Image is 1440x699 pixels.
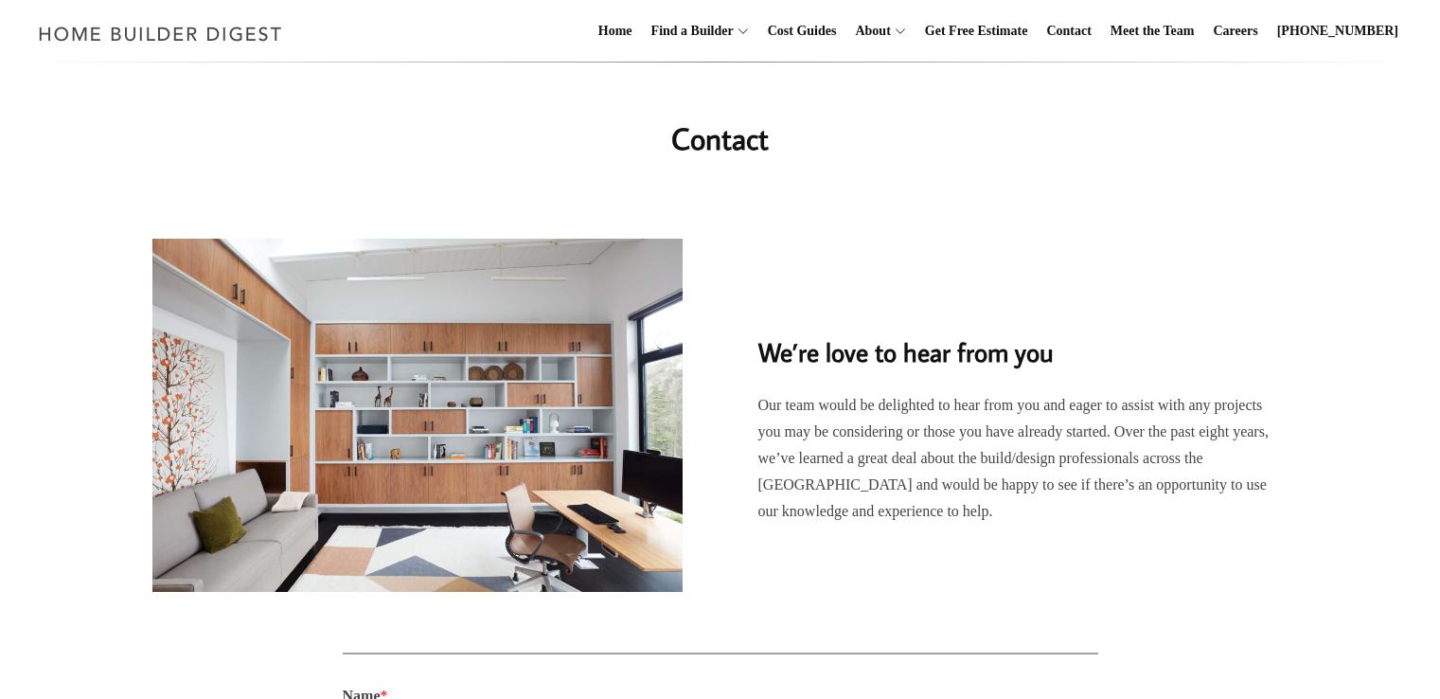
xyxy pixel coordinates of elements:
a: Home [591,1,640,62]
img: Home Builder Digest [30,15,291,52]
a: Cost Guides [760,1,844,62]
a: Get Free Estimate [917,1,1036,62]
a: About [847,1,890,62]
a: Careers [1206,1,1266,62]
h2: We’re love to hear from you [758,306,1289,371]
p: Our team would be delighted to hear from you and eager to assist with any projects you may be con... [758,392,1289,525]
a: Find a Builder [644,1,734,62]
h1: Contact [343,116,1098,161]
a: [PHONE_NUMBER] [1270,1,1406,62]
a: Contact [1039,1,1098,62]
a: Meet the Team [1103,1,1202,62]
